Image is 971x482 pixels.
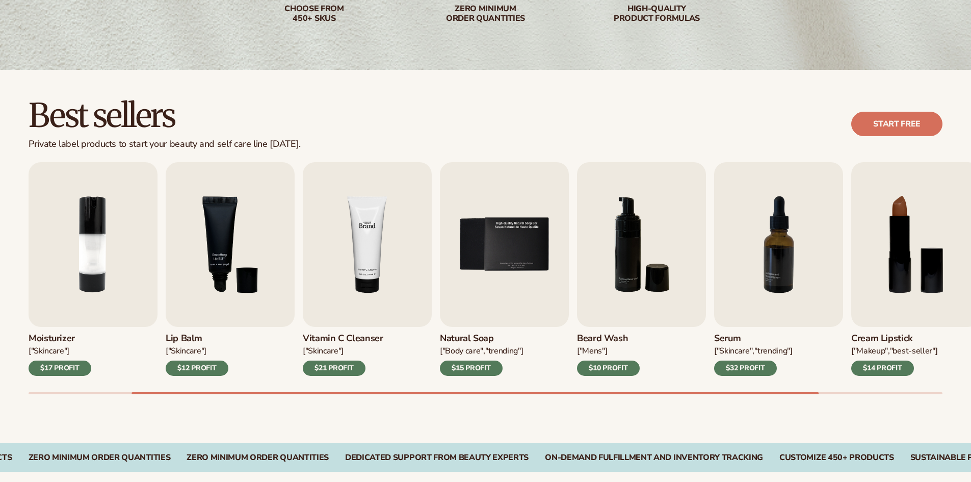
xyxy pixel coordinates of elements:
[714,346,793,357] div: ["SKINCARE","TRENDING"]
[440,162,569,376] a: 5 / 9
[714,333,793,344] h3: Serum
[29,361,91,376] div: $17 PROFIT
[851,361,914,376] div: $14 PROFIT
[29,346,91,357] div: ["SKINCARE"]
[303,333,383,344] h3: Vitamin C Cleanser
[851,346,937,357] div: ["MAKEUP","BEST-SELLER"]
[851,333,937,344] h3: Cream Lipstick
[303,162,432,376] a: 4 / 9
[714,361,777,376] div: $32 PROFIT
[577,361,640,376] div: $10 PROFIT
[29,333,91,344] h3: Moisturizer
[345,453,529,463] div: Dedicated Support From Beauty Experts
[577,346,640,357] div: ["mens"]
[440,333,523,344] h3: Natural Soap
[166,361,228,376] div: $12 PROFIT
[166,162,295,376] a: 3 / 9
[714,162,843,376] a: 7 / 9
[29,162,158,376] a: 2 / 9
[29,453,171,463] div: Zero Minimum Order QuantitieS
[303,346,383,357] div: ["Skincare"]
[249,4,380,23] div: Choose from 450+ Skus
[421,4,551,23] div: Zero minimum order quantities
[187,453,329,463] div: Zero Minimum Order QuantitieS
[577,333,640,344] h3: Beard Wash
[440,346,523,357] div: ["BODY Care","TRENDING"]
[440,361,503,376] div: $15 PROFIT
[577,162,706,376] a: 6 / 9
[545,453,763,463] div: On-Demand Fulfillment and Inventory Tracking
[303,361,365,376] div: $21 PROFIT
[592,4,722,23] div: High-quality product formulas
[779,453,894,463] div: CUSTOMIZE 450+ PRODUCTS
[29,98,301,133] h2: Best sellers
[851,112,942,136] a: Start free
[29,139,301,150] div: Private label products to start your beauty and self care line [DATE].
[303,162,432,327] img: Shopify Image 8
[166,346,228,357] div: ["SKINCARE"]
[166,333,228,344] h3: Lip Balm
